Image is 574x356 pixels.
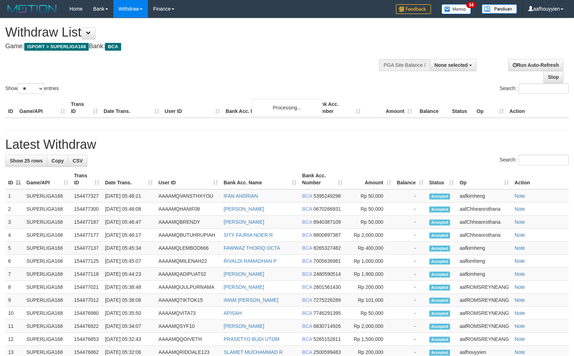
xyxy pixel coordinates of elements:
[299,169,345,189] th: Bank Acc. Number: activate to sort column ascending
[345,203,394,216] td: Rp 50,000
[345,268,394,281] td: Rp 1,900,000
[156,216,221,229] td: AAAAMQBRENDY
[5,169,24,189] th: ID: activate to sort column descending
[73,158,83,164] span: CSV
[313,219,341,225] span: Copy 8940387109 to clipboard
[302,258,312,264] span: BCA
[457,333,512,346] td: aafROMSREYNEANG
[394,255,426,268] td: -
[519,83,569,94] input: Search:
[313,232,341,238] span: Copy 8800897387 to clipboard
[514,336,525,342] a: Note
[514,232,525,238] a: Note
[224,349,283,355] a: SLAMET MUCHAMMAD R
[18,83,44,94] select: Showentries
[394,307,426,320] td: -
[313,206,341,212] span: Copy 0670266931 to clipboard
[543,71,563,83] a: Stop
[221,169,299,189] th: Bank Acc. Name: activate to sort column ascending
[394,189,426,203] td: -
[394,333,426,346] td: -
[102,268,156,281] td: [DATE] 05:44:23
[162,98,223,118] th: User ID
[429,220,450,225] span: Accepted
[313,245,341,251] span: Copy 8265327482 to clipboard
[24,242,71,255] td: SUPERLIGA168
[252,99,322,116] div: Processing...
[394,216,426,229] td: -
[313,284,341,290] span: Copy 2801561430 to clipboard
[345,320,394,333] td: Rp 2,000,000
[224,310,242,316] a: APISAH
[68,98,101,118] th: Trans ID
[514,219,525,225] a: Note
[24,320,71,333] td: SUPERLIGA168
[156,255,221,268] td: AAAAMQMILENAH22
[5,155,47,167] a: Show 25 rows
[5,4,59,14] img: MOTION_logo.png
[313,323,341,329] span: Copy 6830714926 to clipboard
[156,203,221,216] td: AAAAMQHANIF08
[71,216,102,229] td: 154477187
[302,245,312,251] span: BCA
[345,294,394,307] td: Rp 101,000
[24,43,89,51] span: ISPORT > SUPERLIGA168
[224,206,264,212] a: [PERSON_NAME]
[156,307,221,320] td: AAAAMQVITA73
[457,294,512,307] td: aafROMSREYNEANG
[5,98,17,118] th: ID
[302,323,312,329] span: BCA
[71,189,102,203] td: 154477327
[394,203,426,216] td: -
[457,320,512,333] td: aafROMSREYNEANG
[68,155,87,167] a: CSV
[313,271,341,277] span: Copy 2480590514 to clipboard
[102,229,156,242] td: [DATE] 05:46:17
[514,284,525,290] a: Note
[224,336,279,342] a: PRASETYO BUDI UTOM
[24,307,71,320] td: SUPERLIGA168
[429,272,450,278] span: Accepted
[71,255,102,268] td: 154477125
[5,294,24,307] td: 9
[457,268,512,281] td: aafkimheng
[24,333,71,346] td: SUPERLIGA168
[457,203,512,216] td: aafChheanrothana
[394,268,426,281] td: -
[156,229,221,242] td: AAAAMQBUTUHRUPIAH
[156,242,221,255] td: AAAAMQLEMBOD666
[457,307,512,320] td: aafROMSREYNEANG
[5,189,24,203] td: 1
[500,155,569,165] label: Search:
[345,229,394,242] td: Rp 2,000,000
[363,98,415,118] th: Amount
[24,169,71,189] th: Game/API: activate to sort column ascending
[102,242,156,255] td: [DATE] 05:45:34
[102,281,156,294] td: [DATE] 05:38:48
[156,320,221,333] td: AAAAMQSYF10
[156,281,221,294] td: AAAAMQIJULPURNAMA
[102,307,156,320] td: [DATE] 05:35:50
[5,255,24,268] td: 6
[457,242,512,255] td: aafkimheng
[224,258,277,264] a: RIVALDI RAMADHAN P
[302,336,312,342] span: BCA
[345,216,394,229] td: Rp 50,000
[302,310,312,316] span: BCA
[223,98,312,118] th: Bank Acc. Name
[457,229,512,242] td: aafChheanrothana
[71,294,102,307] td: 154477012
[101,98,162,118] th: Date Trans.
[24,255,71,268] td: SUPERLIGA168
[102,189,156,203] td: [DATE] 05:48:21
[24,281,71,294] td: SUPERLIGA168
[71,169,102,189] th: Trans ID: activate to sort column ascending
[345,189,394,203] td: Rp 50,000
[514,206,525,212] a: Note
[71,333,102,346] td: 154476853
[156,294,221,307] td: AAAAMQTIKTOK15
[156,333,221,346] td: AAAAMQQOIVETH
[429,193,450,199] span: Accepted
[302,219,312,225] span: BCA
[514,349,525,355] a: Note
